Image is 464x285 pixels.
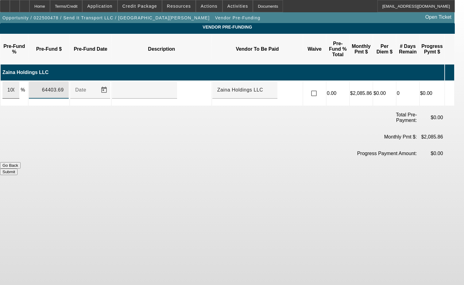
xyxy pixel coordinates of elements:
[201,4,218,9] span: Actions
[373,91,396,96] p: $0.00
[418,151,443,156] p: $0.00
[227,4,248,9] span: Activities
[340,151,417,156] p: Progress Payment Amount:
[5,25,450,29] span: Vendor Pre-Funding
[421,44,443,55] p: Progress Pymt $
[223,0,253,12] button: Activities
[397,91,419,96] p: 0
[327,91,349,96] p: 0.00
[30,46,68,52] p: Pre-Fund $
[118,0,162,12] button: Credit Package
[420,91,444,96] p: $0.00
[215,15,261,20] span: Vendor Pre-Funding
[214,46,301,52] p: Vendor To Be Paid
[87,4,112,9] span: Application
[350,91,372,96] p: $2,085.86
[167,4,191,9] span: Resources
[162,0,195,12] button: Resources
[392,112,417,123] p: Total Pre-Payment:
[351,44,371,55] p: Monthly Pmt $
[98,84,110,96] button: Open calendar
[21,87,25,92] span: %
[83,0,117,12] button: Application
[113,46,210,52] p: Description
[305,46,324,52] p: Waive
[423,12,454,22] a: Open Ticket
[2,15,210,20] span: Opportunity / 022500478 / Send It Transport LLC / [GEOGRAPHIC_DATA][PERSON_NAME]
[375,44,394,55] p: Per Diem $
[418,134,443,140] p: $2,085.86
[72,46,110,52] p: Pre-Fund Date
[398,44,418,55] p: # Days Remain
[2,70,444,75] p: Zaina Holdings LLC
[328,41,348,57] p: Pre-Fund % Total
[75,87,86,92] mat-label: Date
[418,115,443,120] p: $0.00
[445,88,451,99] i: Delete
[445,67,451,78] i: Add
[122,4,157,9] span: Credit Package
[217,86,273,94] input: Account
[2,44,26,55] p: Pre-Fund %
[340,134,417,140] p: Monthly Pmt $:
[196,0,222,12] button: Actions
[214,12,262,23] button: Vendor Pre-Funding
